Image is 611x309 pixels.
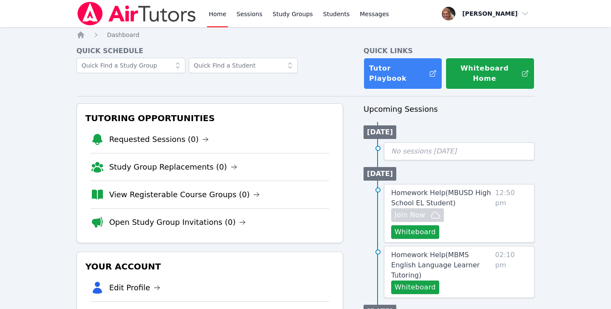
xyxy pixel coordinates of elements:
img: Air Tutors [77,2,197,26]
span: 02:10 pm [495,250,528,294]
a: Study Group Replacements (0) [109,161,237,173]
h4: Quick Links [364,46,534,56]
a: Open Study Group Invitations (0) [109,216,246,228]
span: Join Now [395,210,425,220]
li: [DATE] [364,125,396,139]
a: Homework Help(MBMS English Language Learner Tutoring) [391,250,492,281]
a: View Registerable Course Groups (0) [109,189,260,201]
button: Join Now [391,208,444,222]
a: Tutor Playbook [364,58,442,89]
span: Dashboard [107,31,139,38]
button: Whiteboard [391,225,439,239]
a: Requested Sessions (0) [109,133,209,145]
a: Edit Profile [109,282,161,294]
input: Quick Find a Study Group [77,58,185,73]
li: [DATE] [364,167,396,181]
h3: Your Account [84,259,336,274]
button: Whiteboard Home [446,58,534,89]
nav: Breadcrumb [77,31,535,39]
h4: Quick Schedule [77,46,343,56]
a: Dashboard [107,31,139,39]
span: No sessions [DATE] [391,147,457,155]
span: Homework Help ( MBUSD High School EL Student ) [391,189,491,207]
h3: Tutoring Opportunities [84,111,336,126]
span: Messages [360,10,389,18]
span: Homework Help ( MBMS English Language Learner Tutoring ) [391,251,480,279]
button: Whiteboard [391,281,439,294]
input: Quick Find a Student [189,58,298,73]
a: Homework Help(MBUSD High School EL Student) [391,188,492,208]
h3: Upcoming Sessions [364,103,534,115]
span: 12:50 pm [495,188,528,239]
